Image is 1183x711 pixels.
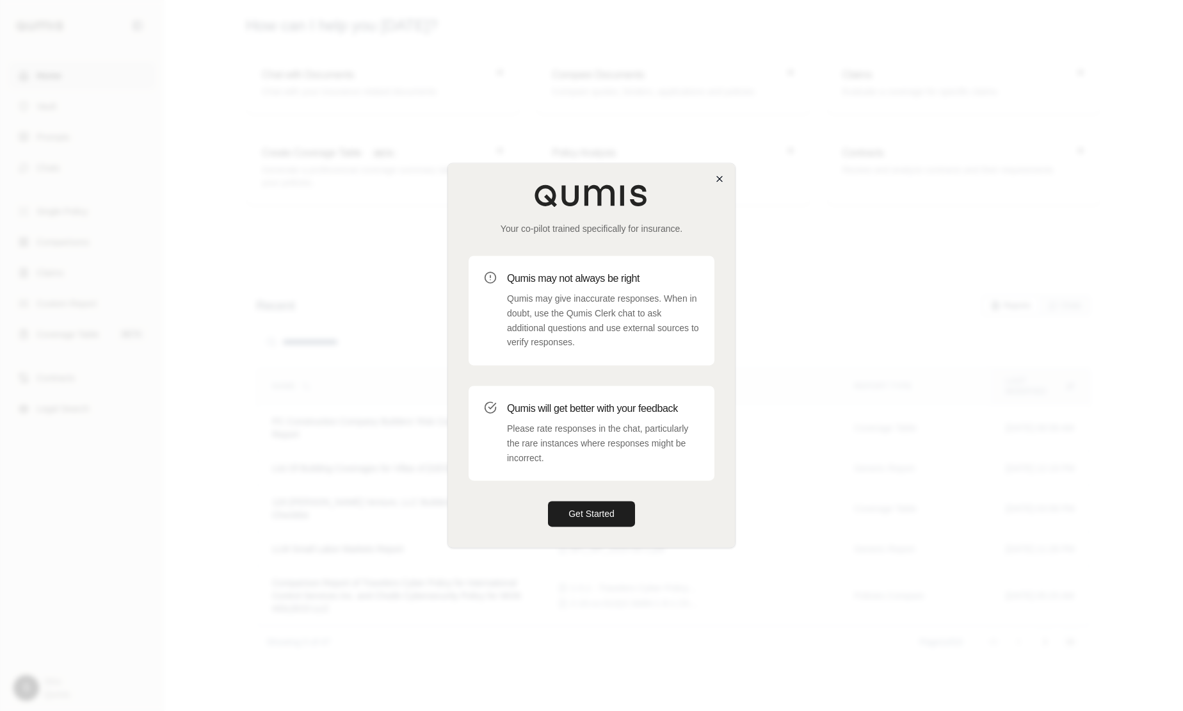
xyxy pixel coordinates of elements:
p: Qumis may give inaccurate responses. When in doubt, use the Qumis Clerk chat to ask additional qu... [507,291,699,350]
p: Your co-pilot trained specifically for insurance. [469,222,714,235]
h3: Qumis may not always be right [507,271,699,286]
p: Please rate responses in the chat, particularly the rare instances where responses might be incor... [507,421,699,465]
img: Qumis Logo [534,184,649,207]
button: Get Started [548,502,635,527]
h3: Qumis will get better with your feedback [507,401,699,416]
